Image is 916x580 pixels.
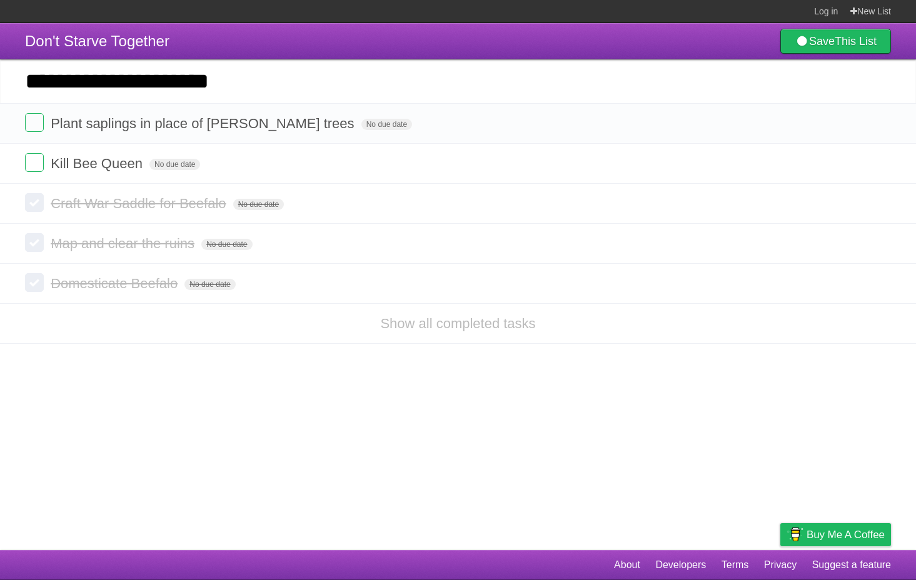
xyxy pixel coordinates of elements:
[614,553,640,577] a: About
[25,233,44,252] label: Done
[51,116,357,131] span: Plant saplings in place of [PERSON_NAME] trees
[780,523,891,546] a: Buy me a coffee
[361,119,412,130] span: No due date
[51,236,198,251] span: Map and clear the ruins
[764,553,797,577] a: Privacy
[51,156,146,171] span: Kill Bee Queen
[655,553,706,577] a: Developers
[25,193,44,212] label: Done
[233,199,284,210] span: No due date
[780,29,891,54] a: SaveThis List
[25,32,169,49] span: Don't Starve Together
[812,553,891,577] a: Suggest a feature
[184,279,235,290] span: No due date
[722,553,749,577] a: Terms
[380,316,535,331] a: Show all completed tasks
[51,196,229,211] span: Craft War Saddle for Beefalo
[51,276,181,291] span: Domesticate Beefalo
[787,524,803,545] img: Buy me a coffee
[807,524,885,546] span: Buy me a coffee
[835,35,877,47] b: This List
[25,153,44,172] label: Done
[201,239,252,250] span: No due date
[149,159,200,170] span: No due date
[25,273,44,292] label: Done
[25,113,44,132] label: Done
